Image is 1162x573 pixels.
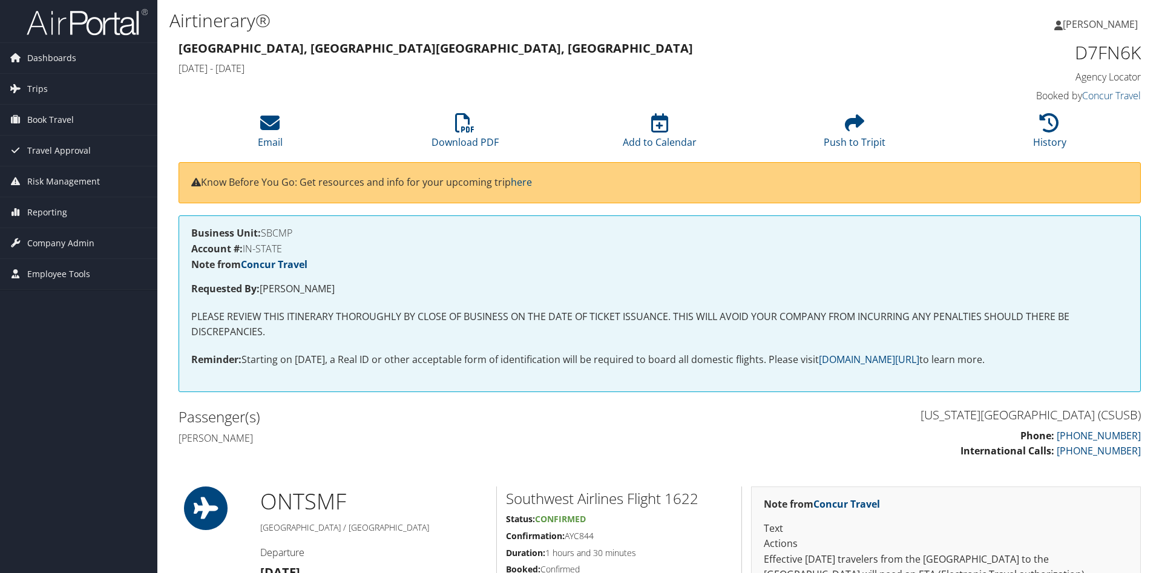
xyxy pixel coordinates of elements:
strong: Requested By: [191,282,260,295]
a: Add to Calendar [623,120,697,149]
a: [DOMAIN_NAME][URL] [819,353,919,366]
span: Risk Management [27,166,100,197]
strong: Account #: [191,242,243,255]
strong: Phone: [1020,429,1054,442]
strong: Status: [506,513,535,525]
span: Reporting [27,197,67,228]
h4: [DATE] - [DATE] [179,62,896,75]
h4: Agency Locator [914,70,1141,83]
h5: 1 hours and 30 minutes [506,547,732,559]
p: Know Before You Go: Get resources and info for your upcoming trip [191,175,1128,191]
h4: SBCMP [191,228,1128,238]
strong: Note from [764,497,880,511]
a: Download PDF [432,120,499,149]
h1: D7FN6K [914,40,1141,65]
a: [PHONE_NUMBER] [1057,444,1141,457]
span: [PERSON_NAME] [1063,18,1138,31]
a: here [511,175,532,189]
strong: Reminder: [191,353,241,366]
h5: [GEOGRAPHIC_DATA] / [GEOGRAPHIC_DATA] [260,522,487,534]
p: PLEASE REVIEW THIS ITINERARY THOROUGHLY BY CLOSE OF BUSINESS ON THE DATE OF TICKET ISSUANCE. THIS... [191,309,1128,340]
strong: Duration: [506,547,545,558]
span: Trips [27,74,48,104]
h4: Departure [260,546,487,559]
span: Confirmed [535,513,586,525]
h4: IN-STATE [191,244,1128,254]
h1: ONT SMF [260,486,487,517]
span: Book Travel [27,105,74,135]
h2: Passenger(s) [179,407,651,427]
p: [PERSON_NAME] [191,281,1128,297]
strong: Business Unit: [191,226,261,240]
a: Push to Tripit [824,120,885,149]
h3: [US_STATE][GEOGRAPHIC_DATA] (CSUSB) [669,407,1141,424]
span: Travel Approval [27,136,91,166]
a: Concur Travel [241,258,307,271]
a: Concur Travel [1082,89,1141,102]
h1: Airtinerary® [169,8,823,33]
h5: AYC844 [506,530,732,542]
span: Company Admin [27,228,94,258]
img: airportal-logo.png [27,8,148,36]
p: Starting on [DATE], a Real ID or other acceptable form of identification will be required to boar... [191,352,1128,368]
strong: International Calls: [960,444,1054,457]
a: Email [258,120,283,149]
strong: Confirmation: [506,530,565,542]
h2: Southwest Airlines Flight 1622 [506,488,732,509]
strong: [GEOGRAPHIC_DATA], [GEOGRAPHIC_DATA] [GEOGRAPHIC_DATA], [GEOGRAPHIC_DATA] [179,40,693,56]
a: [PERSON_NAME] [1054,6,1150,42]
a: History [1033,120,1066,149]
a: Concur Travel [813,497,880,511]
strong: Note from [191,258,307,271]
a: [PHONE_NUMBER] [1057,429,1141,442]
span: Employee Tools [27,259,90,289]
h4: [PERSON_NAME] [179,431,651,445]
span: Dashboards [27,43,76,73]
h4: Booked by [914,89,1141,102]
